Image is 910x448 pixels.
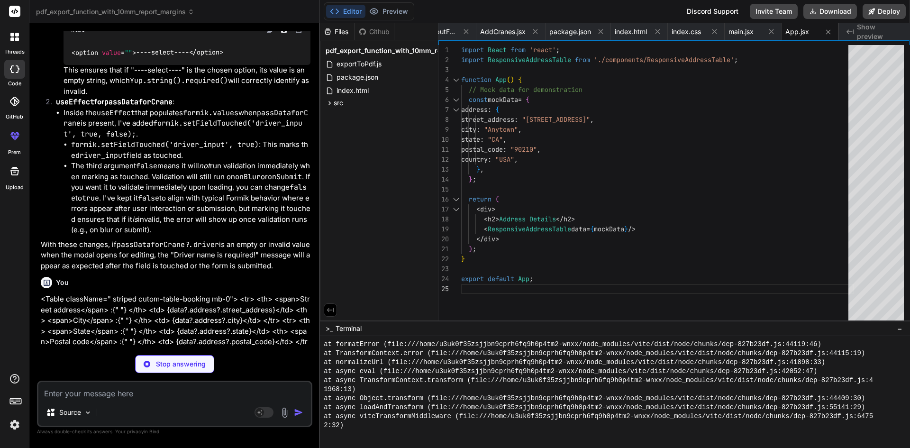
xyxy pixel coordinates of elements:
[71,139,310,161] li: : This marks the field as touched.
[84,409,92,417] img: Pick Models
[8,148,21,156] label: prem
[41,239,310,272] p: With these changes, if is an empty or invalid value when the modal opens for editing, the "Driver...
[491,205,495,213] span: >
[803,4,857,19] button: Download
[438,254,449,264] div: 22
[41,294,310,369] p: <Table className=" striped cutom-table-booking mb-0"> <tr> <th> <span>Street address</span> :{" "...
[473,175,476,183] span: ;
[438,194,449,204] div: 16
[488,46,507,54] span: React
[469,195,491,203] span: return
[672,27,701,37] span: index.css
[71,47,224,57] code: ----select----
[438,55,449,65] div: 2
[59,408,81,417] p: Source
[495,195,499,203] span: (
[484,215,488,223] span: <
[461,105,488,114] span: address
[537,145,541,154] span: ,
[469,245,473,253] span: )
[484,125,518,134] span: "Anytown"
[510,75,514,84] span: )
[450,105,462,115] div: Click to collapse the range.
[438,135,449,145] div: 10
[75,48,98,57] span: option
[499,215,526,223] span: Address
[488,105,491,114] span: :
[6,183,24,192] label: Upload
[488,274,514,283] span: default
[476,165,480,174] span: }
[575,55,590,64] span: from
[488,215,495,223] span: h2
[324,376,873,385] span: at async TransformContext.transform (file:///home/u3uk0f35zsjjbn9cprh6fq9h0p4tm2-wnxx/node_module...
[476,125,480,134] span: :
[495,235,499,243] span: >
[510,46,526,54] span: from
[469,85,582,94] span: // Mock data for demonstration
[586,225,590,233] span: =
[75,151,127,160] code: driver_input
[438,85,449,95] div: 5
[503,145,507,154] span: :
[438,214,449,224] div: 18
[461,274,484,283] span: export
[480,205,491,213] span: div
[556,215,564,223] span: </
[326,324,333,333] span: >_
[461,75,491,84] span: function
[438,174,449,184] div: 14
[235,172,261,182] code: onBlur
[438,105,449,115] div: 7
[438,115,449,125] div: 8
[71,140,259,149] code: formik.setFieldTouched('driver_input', true)
[268,172,302,182] code: onSubmit
[495,105,499,114] span: {
[72,48,136,57] span: < = >
[480,165,484,174] span: ,
[564,215,571,223] span: h2
[461,135,480,144] span: state
[37,427,312,436] p: Always double-check its answers. Your in Bind
[750,4,798,19] button: Invite Team
[526,95,529,104] span: {
[334,98,343,108] span: src
[461,115,514,124] span: street_address
[484,235,495,243] span: div
[197,48,219,57] span: option
[556,46,560,54] span: ;
[365,5,412,18] button: Preview
[438,65,449,75] div: 3
[488,95,518,104] span: mockData
[324,367,817,376] span: at async eval (file:///home/u3uk0f35zsjjbn9cprh6fq9h0p4tm2-wnxx/node_modules/vite/dist/node/chunk...
[438,264,449,274] div: 23
[469,175,473,183] span: }
[590,225,594,233] span: {
[518,75,522,84] span: {
[199,161,210,170] em: not
[336,72,379,83] span: package.json
[320,27,355,37] div: Files
[476,205,480,213] span: <
[71,161,310,236] li: The third argument means it will run validation immediately when marking as touched. Validation w...
[734,55,738,64] span: ;
[438,204,449,214] div: 17
[529,46,556,54] span: 'react'
[336,85,370,96] span: index.html
[355,27,394,37] div: Github
[104,97,173,107] code: passDataforCrane
[56,97,310,108] p: :
[7,417,23,433] img: settings
[56,97,94,107] code: useEffect
[326,5,365,18] button: Editor
[590,115,594,124] span: ,
[522,115,590,124] span: "[STREET_ADDRESS]"
[324,358,825,367] span: at normalizeUrl (file:///home/u3uk0f35zsjjbn9cprh6fq9h0p4tm2-wnxx/node_modules/vite/dist/node/chu...
[488,155,491,164] span: :
[324,421,344,430] span: 2:32)
[36,7,194,17] span: pdf_export_function_with_10mm_report_margins
[132,215,138,224] em: is
[484,225,488,233] span: <
[102,48,121,57] span: value
[64,108,310,236] li: Inside the that populates when is present, I've added .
